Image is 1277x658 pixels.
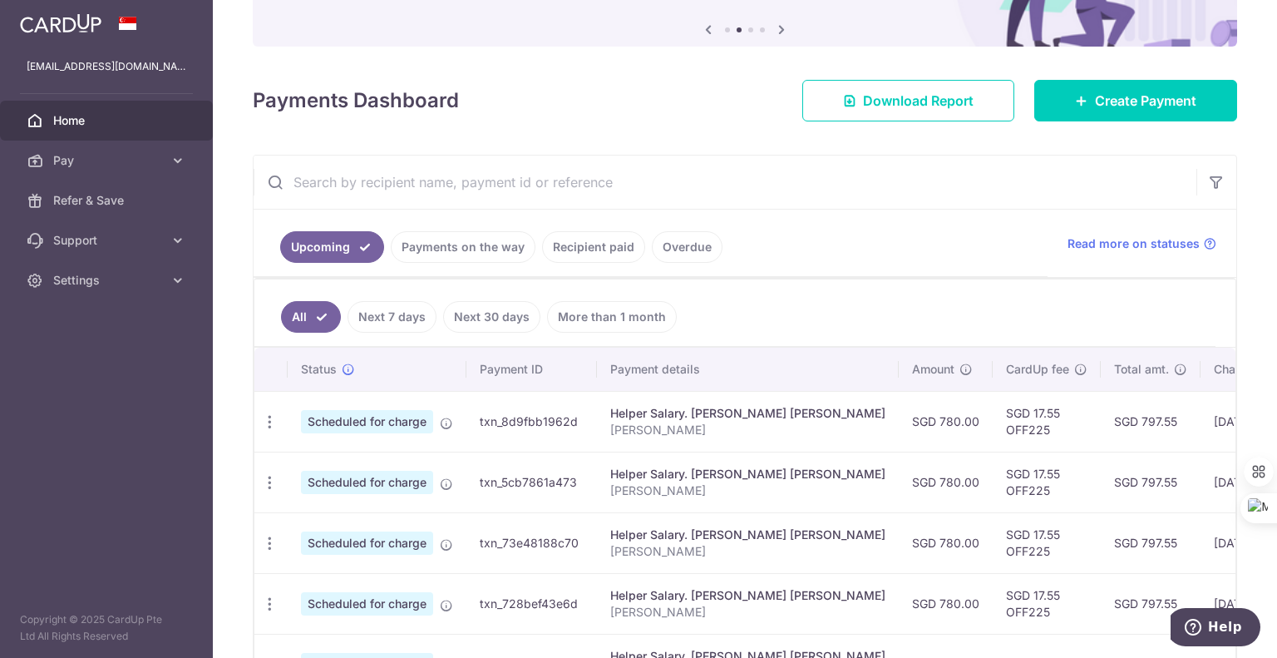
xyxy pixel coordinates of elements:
span: Refer & Save [53,192,163,209]
a: All [281,301,341,333]
a: Overdue [652,231,722,263]
td: txn_73e48188c70 [466,512,597,573]
td: SGD 780.00 [899,452,993,512]
a: Read more on statuses [1067,235,1216,252]
a: Download Report [802,80,1014,121]
span: Status [301,361,337,378]
td: SGD 797.55 [1101,512,1201,573]
td: txn_8d9fbb1962d [466,391,597,452]
td: SGD 17.55 OFF225 [993,512,1101,573]
span: Scheduled for charge [301,592,433,616]
span: Create Payment [1095,91,1196,111]
span: Scheduled for charge [301,471,433,494]
p: [PERSON_NAME] [610,422,885,438]
td: SGD 17.55 OFF225 [993,573,1101,634]
td: SGD 17.55 OFF225 [993,391,1101,452]
td: SGD 797.55 [1101,573,1201,634]
div: Helper Salary. [PERSON_NAME] [PERSON_NAME] [610,587,885,604]
p: [EMAIL_ADDRESS][DOMAIN_NAME] [27,58,186,75]
a: Next 30 days [443,301,540,333]
img: CardUp [20,13,101,33]
a: Next 7 days [348,301,436,333]
a: Recipient paid [542,231,645,263]
a: Create Payment [1034,80,1237,121]
p: [PERSON_NAME] [610,482,885,499]
div: Helper Salary. [PERSON_NAME] [PERSON_NAME] [610,466,885,482]
a: Payments on the way [391,231,535,263]
iframe: Opens a widget where you can find more information [1171,608,1260,650]
span: Scheduled for charge [301,410,433,433]
span: Pay [53,152,163,169]
div: Helper Salary. [PERSON_NAME] [PERSON_NAME] [610,405,885,422]
a: More than 1 month [547,301,677,333]
td: txn_5cb7861a473 [466,452,597,512]
td: SGD 797.55 [1101,391,1201,452]
td: SGD 17.55 OFF225 [993,452,1101,512]
td: SGD 797.55 [1101,452,1201,512]
span: Total amt. [1114,361,1169,378]
span: Amount [912,361,954,378]
input: Search by recipient name, payment id or reference [254,156,1196,209]
td: SGD 780.00 [899,573,993,634]
span: Support [53,232,163,249]
div: Helper Salary. [PERSON_NAME] [PERSON_NAME] [610,527,885,543]
th: Payment ID [466,348,597,391]
span: Read more on statuses [1067,235,1200,252]
p: [PERSON_NAME] [610,543,885,560]
th: Payment details [597,348,899,391]
span: Scheduled for charge [301,532,433,555]
span: Download Report [863,91,974,111]
span: Settings [53,272,163,289]
a: Upcoming [280,231,384,263]
p: [PERSON_NAME] [610,604,885,621]
span: Home [53,112,163,129]
h4: Payments Dashboard [253,86,459,116]
td: SGD 780.00 [899,512,993,573]
td: txn_728bef43e6d [466,573,597,634]
span: CardUp fee [1006,361,1069,378]
td: SGD 780.00 [899,391,993,452]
